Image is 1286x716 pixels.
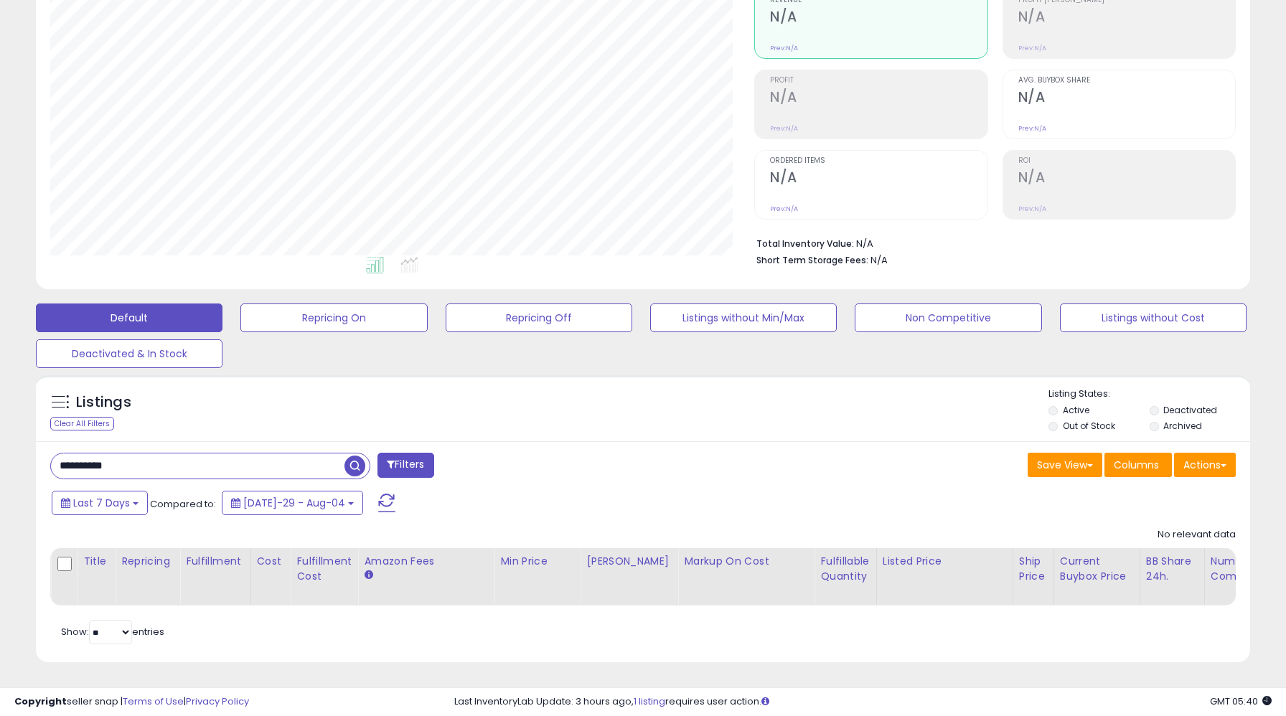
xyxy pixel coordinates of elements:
[1063,420,1115,432] label: Out of Stock
[770,157,987,165] span: Ordered Items
[36,303,222,332] button: Default
[1019,554,1048,584] div: Ship Price
[296,554,352,584] div: Fulfillment Cost
[1018,204,1046,213] small: Prev: N/A
[1163,420,1202,432] label: Archived
[586,554,672,569] div: [PERSON_NAME]
[83,554,109,569] div: Title
[186,694,249,708] a: Privacy Policy
[756,237,854,250] b: Total Inventory Value:
[820,554,870,584] div: Fulfillable Quantity
[364,569,372,582] small: Amazon Fees.
[1048,387,1250,401] p: Listing States:
[1163,404,1217,416] label: Deactivated
[1018,44,1046,52] small: Prev: N/A
[756,254,868,266] b: Short Term Storage Fees:
[770,204,798,213] small: Prev: N/A
[123,694,184,708] a: Terms of Use
[243,496,345,510] span: [DATE]-29 - Aug-04
[1018,124,1046,133] small: Prev: N/A
[14,694,67,708] strong: Copyright
[377,453,433,478] button: Filters
[1158,528,1236,542] div: No relevant data
[883,554,1007,569] div: Listed Price
[770,77,987,85] span: Profit
[50,417,114,430] div: Clear All Filters
[1211,554,1263,584] div: Num of Comp.
[1018,9,1235,28] h2: N/A
[770,44,798,52] small: Prev: N/A
[73,496,130,510] span: Last 7 Days
[52,491,148,515] button: Last 7 Days
[870,253,888,267] span: N/A
[678,548,815,606] th: The percentage added to the cost of goods (COGS) that forms the calculator for Min & Max prices.
[257,554,285,569] div: Cost
[756,234,1225,251] li: N/A
[634,694,665,708] a: 1 listing
[1018,157,1235,165] span: ROI
[1018,169,1235,189] h2: N/A
[770,124,798,133] small: Prev: N/A
[186,554,244,569] div: Fulfillment
[364,554,488,569] div: Amazon Fees
[454,695,1272,709] div: Last InventoryLab Update: 3 hours ago, requires user action.
[650,303,837,332] button: Listings without Min/Max
[1146,554,1198,584] div: BB Share 24h.
[121,554,174,569] div: Repricing
[240,303,427,332] button: Repricing On
[1060,303,1247,332] button: Listings without Cost
[1018,89,1235,108] h2: N/A
[76,392,131,413] h5: Listings
[1210,694,1272,708] span: 2025-08-12 05:40 GMT
[14,695,249,709] div: seller snap | |
[770,169,987,189] h2: N/A
[1063,404,1089,416] label: Active
[1060,554,1134,584] div: Current Buybox Price
[855,303,1041,332] button: Non Competitive
[500,554,574,569] div: Min Price
[684,554,808,569] div: Markup on Cost
[61,625,164,639] span: Show: entries
[222,491,363,515] button: [DATE]-29 - Aug-04
[150,497,216,511] span: Compared to:
[1028,453,1102,477] button: Save View
[1104,453,1172,477] button: Columns
[446,303,632,332] button: Repricing Off
[1018,77,1235,85] span: Avg. Buybox Share
[1114,458,1159,472] span: Columns
[770,9,987,28] h2: N/A
[770,89,987,108] h2: N/A
[1174,453,1236,477] button: Actions
[36,339,222,368] button: Deactivated & In Stock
